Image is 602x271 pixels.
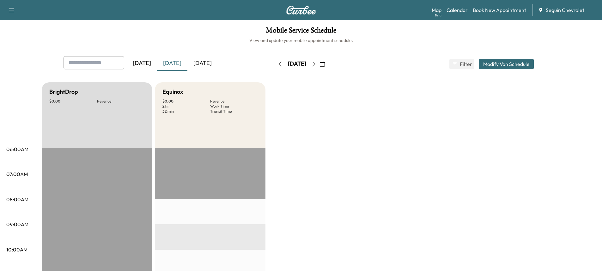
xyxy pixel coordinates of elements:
p: Revenue [210,99,258,104]
a: Calendar [447,6,468,14]
p: 06:00AM [6,145,28,153]
h5: Equinox [162,87,183,96]
h5: BrightDrop [49,87,78,96]
h6: View and update your mobile appointment schedule. [6,37,596,44]
div: [DATE] [157,56,187,71]
p: $ 0.00 [49,99,97,104]
div: Beta [435,13,441,18]
p: 10:00AM [6,246,27,253]
span: Seguin Chevrolet [546,6,584,14]
p: 2 hr [162,104,210,109]
div: [DATE] [288,60,306,68]
p: 32 min [162,109,210,114]
span: Filter [460,60,471,68]
p: Work Time [210,104,258,109]
button: Filter [449,59,474,69]
p: 09:00AM [6,221,28,228]
img: Curbee Logo [286,6,316,15]
p: Transit Time [210,109,258,114]
p: Revenue [97,99,145,104]
h1: Mobile Service Schedule [6,27,596,37]
p: $ 0.00 [162,99,210,104]
a: Book New Appointment [473,6,526,14]
p: 08:00AM [6,196,28,203]
button: Modify Van Schedule [479,59,534,69]
p: 07:00AM [6,170,28,178]
div: [DATE] [187,56,218,71]
a: MapBeta [432,6,441,14]
div: [DATE] [127,56,157,71]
